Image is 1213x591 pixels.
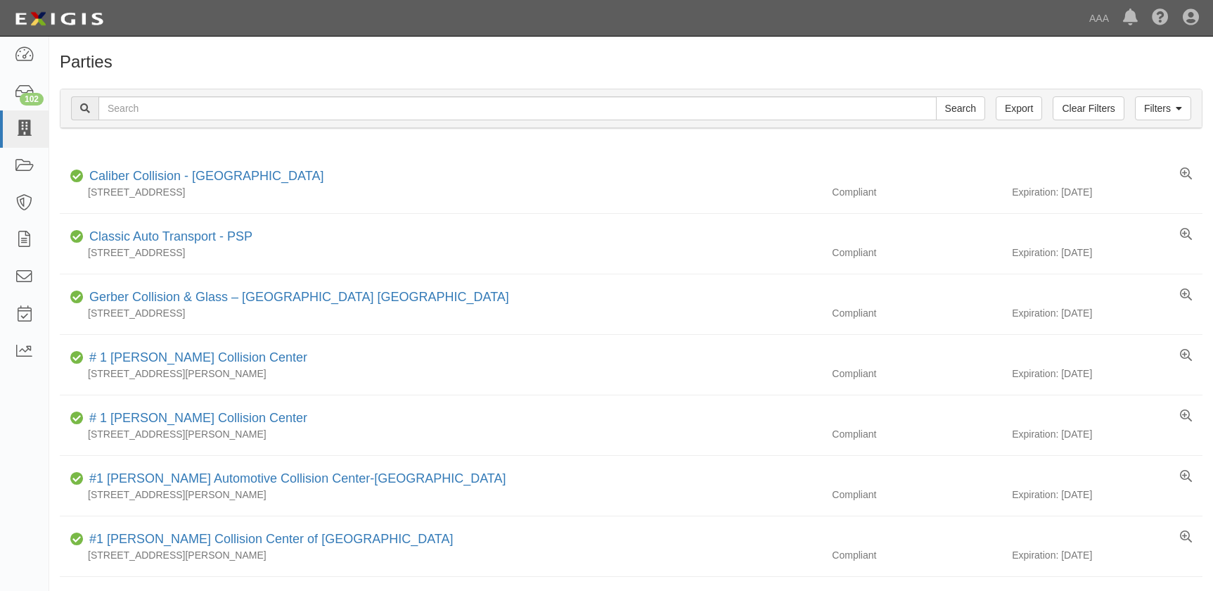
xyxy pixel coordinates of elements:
a: View results summary [1180,228,1192,242]
div: #1 Cochran Automotive Collision Center-Monroeville [84,470,506,488]
div: Gerber Collision & Glass – Houston Brighton [84,288,509,307]
a: View results summary [1180,470,1192,484]
a: Filters [1135,96,1191,120]
i: Compliant [70,232,84,242]
a: View results summary [1180,167,1192,182]
a: Clear Filters [1053,96,1124,120]
div: # 1 Cochran Collision Center [84,409,307,428]
div: Expiration: [DATE] [1012,488,1202,502]
input: Search [936,96,985,120]
a: Caliber Collision - [GEOGRAPHIC_DATA] [89,169,323,183]
i: Compliant [70,293,84,303]
i: Compliant [70,535,84,545]
div: Compliant [821,185,1012,199]
a: # 1 [PERSON_NAME] Collision Center [89,350,307,364]
i: Compliant [70,474,84,484]
div: # 1 Cochran Collision Center [84,349,307,367]
div: Compliant [821,367,1012,381]
a: #1 [PERSON_NAME] Automotive Collision Center-[GEOGRAPHIC_DATA] [89,471,506,485]
i: Compliant [70,172,84,182]
div: Compliant [821,306,1012,320]
img: logo-5460c22ac91f19d4615b14bd174203de0afe785f0fc80cf4dbbc73dc1793850b.png [11,6,108,32]
a: Gerber Collision & Glass – [GEOGRAPHIC_DATA] [GEOGRAPHIC_DATA] [89,290,509,304]
i: Compliant [70,414,84,424]
a: View results summary [1180,409,1192,424]
a: Classic Auto Transport - PSP [89,229,252,243]
div: Expiration: [DATE] [1012,548,1202,562]
div: Caliber Collision - Gainesville [84,167,323,186]
div: Expiration: [DATE] [1012,427,1202,441]
div: [STREET_ADDRESS][PERSON_NAME] [60,488,821,502]
a: # 1 [PERSON_NAME] Collision Center [89,411,307,425]
div: 102 [20,93,44,106]
div: [STREET_ADDRESS] [60,185,821,199]
div: [STREET_ADDRESS][PERSON_NAME] [60,367,821,381]
div: [STREET_ADDRESS] [60,246,821,260]
a: #1 [PERSON_NAME] Collision Center of [GEOGRAPHIC_DATA] [89,532,454,546]
div: #1 Cochran Collision Center of Greensburg [84,530,454,549]
div: Compliant [821,427,1012,441]
a: View results summary [1180,349,1192,363]
a: Export [996,96,1042,120]
div: [STREET_ADDRESS][PERSON_NAME] [60,548,821,562]
i: Help Center - Complianz [1152,10,1169,27]
a: View results summary [1180,530,1192,545]
div: Expiration: [DATE] [1012,306,1202,320]
a: View results summary [1180,288,1192,303]
div: [STREET_ADDRESS][PERSON_NAME] [60,427,821,441]
input: Search [98,96,937,120]
div: Compliant [821,488,1012,502]
div: Classic Auto Transport - PSP [84,228,252,246]
div: Expiration: [DATE] [1012,246,1202,260]
div: Expiration: [DATE] [1012,185,1202,199]
i: Compliant [70,353,84,363]
a: AAA [1082,4,1116,32]
div: Compliant [821,246,1012,260]
div: [STREET_ADDRESS] [60,306,821,320]
div: Compliant [821,548,1012,562]
div: Expiration: [DATE] [1012,367,1202,381]
h1: Parties [60,53,1202,71]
